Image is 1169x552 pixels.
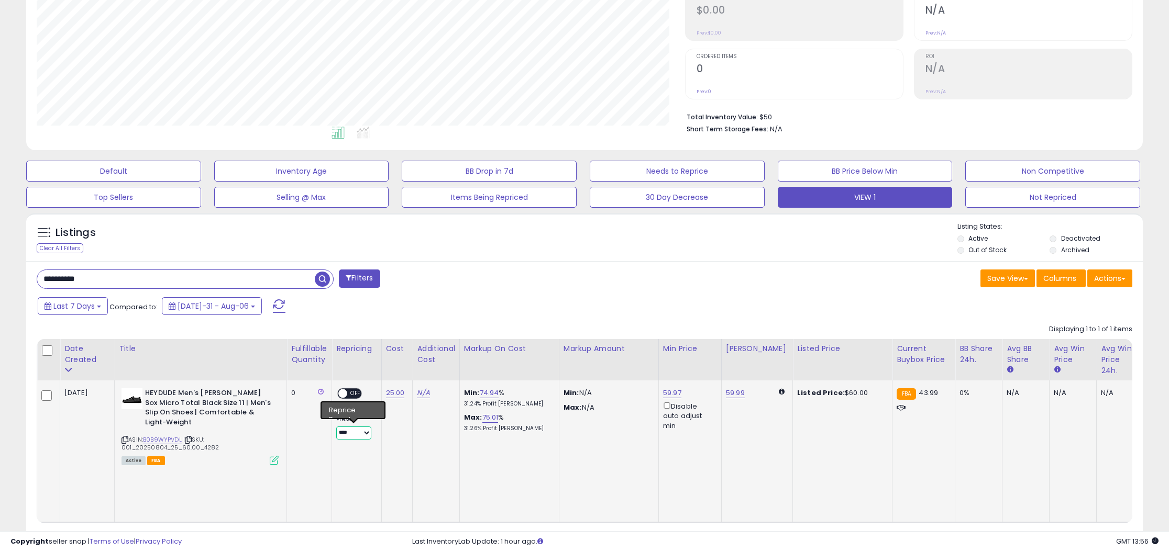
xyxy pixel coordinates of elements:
[56,226,96,240] h5: Listings
[402,161,577,182] button: BB Drop in 7d
[697,63,903,77] h2: 0
[464,412,482,422] b: Max:
[162,297,262,315] button: [DATE]-31 - Aug-06
[336,343,377,354] div: Repricing
[960,343,998,365] div: BB Share 24h.
[417,343,455,365] div: Additional Cost
[1054,365,1060,375] small: Avg Win Price.
[779,388,785,395] i: Calculated using Dynamic Max Price.
[925,54,1132,60] span: ROI
[697,54,903,60] span: Ordered Items
[564,388,579,398] strong: Min:
[214,187,389,208] button: Selling @ Max
[965,161,1140,182] button: Non Competitive
[122,388,142,409] img: 41mTCDdbeCL._SL40_.jpg
[10,537,182,547] div: seller snap | |
[1101,343,1139,376] div: Avg Win Price 24h.
[663,400,713,431] div: Disable auto adjust min
[663,388,681,398] a: 59.97
[480,388,499,398] a: 74.94
[687,110,1124,122] li: $50
[1049,324,1132,334] div: Displaying 1 to 1 of 1 items
[291,343,327,365] div: Fulfillable Quantity
[1007,343,1045,365] div: Avg BB Share
[464,343,555,354] div: Markup on Cost
[957,222,1143,232] p: Listing States:
[925,30,946,36] small: Prev: N/A
[687,125,768,133] b: Short Term Storage Fees:
[726,388,745,398] a: 59.99
[464,425,551,432] p: 31.26% Profit [PERSON_NAME]
[336,404,373,414] div: Amazon AI
[1007,388,1041,398] div: N/A
[143,435,182,444] a: B0B9WYPVDL
[968,234,988,243] label: Active
[564,388,650,398] p: N/A
[53,301,95,311] span: Last 7 Days
[464,413,551,432] div: %
[1116,536,1159,546] span: 2025-08-15 13:56 GMT
[122,435,219,451] span: | SKU: 001_20250804_25_60.00_4282
[1054,388,1088,398] div: N/A
[1007,365,1013,375] small: Avg BB Share.
[960,388,994,398] div: 0%
[412,537,1159,547] div: Last InventoryLab Update: 1 hour ago.
[26,187,201,208] button: Top Sellers
[919,388,938,398] span: 43.99
[336,416,373,440] div: Preset:
[797,388,884,398] div: $60.00
[386,343,409,354] div: Cost
[797,343,888,354] div: Listed Price
[214,161,389,182] button: Inventory Age
[386,388,405,398] a: 25.00
[347,389,364,398] span: OFF
[1087,269,1132,287] button: Actions
[464,388,551,408] div: %
[136,536,182,546] a: Privacy Policy
[1061,234,1100,243] label: Deactivated
[178,301,249,311] span: [DATE]-31 - Aug-06
[417,388,429,398] a: N/A
[147,456,165,465] span: FBA
[122,388,279,464] div: ASIN:
[968,245,1007,254] label: Out of Stock
[925,4,1132,18] h2: N/A
[590,187,765,208] button: 30 Day Decrease
[925,88,946,95] small: Prev: N/A
[1054,343,1092,365] div: Avg Win Price
[38,297,108,315] button: Last 7 Days
[663,343,717,354] div: Min Price
[564,343,654,354] div: Markup Amount
[37,243,83,253] div: Clear All Filters
[122,456,146,465] span: All listings currently available for purchase on Amazon
[564,402,582,412] strong: Max:
[697,4,903,18] h2: $0.00
[726,343,788,354] div: [PERSON_NAME]
[459,339,559,380] th: The percentage added to the cost of goods (COGS) that forms the calculator for Min & Max prices.
[980,269,1035,287] button: Save View
[1036,269,1086,287] button: Columns
[10,536,49,546] strong: Copyright
[897,388,916,400] small: FBA
[564,403,650,412] p: N/A
[291,388,324,398] div: 0
[402,187,577,208] button: Items Being Repriced
[797,388,845,398] b: Listed Price:
[697,30,721,36] small: Prev: $0.00
[119,343,282,354] div: Title
[109,302,158,312] span: Compared to:
[26,161,201,182] button: Default
[697,88,711,95] small: Prev: 0
[1061,245,1089,254] label: Archived
[464,400,551,408] p: 31.24% Profit [PERSON_NAME]
[897,343,951,365] div: Current Buybox Price
[590,161,765,182] button: Needs to Reprice
[339,269,380,288] button: Filters
[90,536,134,546] a: Terms of Use
[778,161,953,182] button: BB Price Below Min
[965,187,1140,208] button: Not Repriced
[925,63,1132,77] h2: N/A
[1101,388,1135,398] div: N/A
[64,388,106,398] div: [DATE]
[778,187,953,208] button: VIEW 1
